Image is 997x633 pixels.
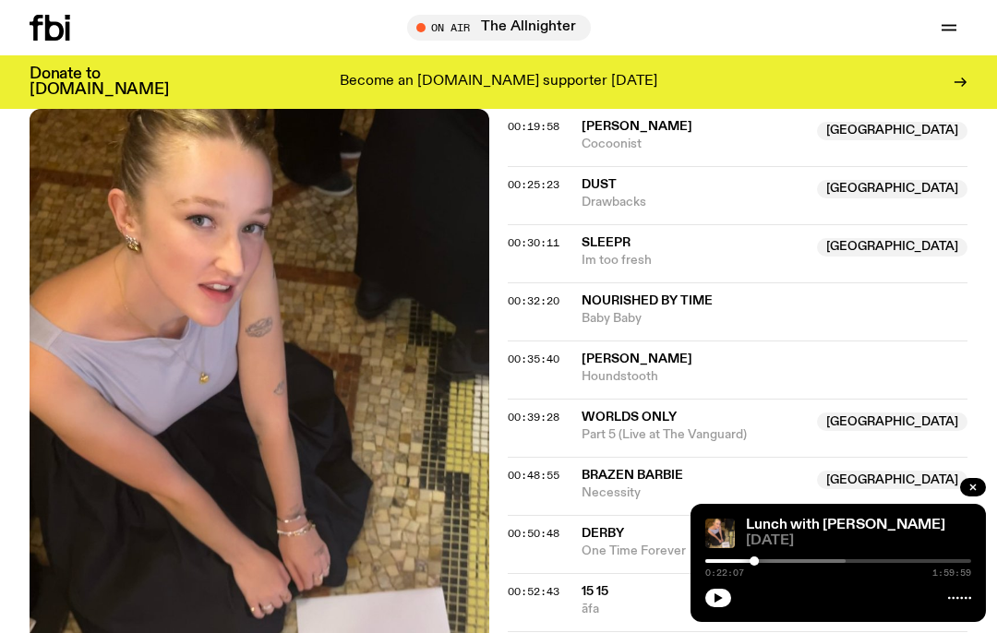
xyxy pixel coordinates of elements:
span: DERBY [582,527,624,540]
p: Become an [DOMAIN_NAME] supporter [DATE] [340,74,657,90]
img: SLC lunch cover [705,519,735,548]
button: 00:50:48 [508,529,559,539]
span: āfa [582,601,967,618]
button: 00:19:58 [508,122,559,132]
span: [GEOGRAPHIC_DATA] [817,471,967,489]
span: 00:30:11 [508,235,559,250]
span: 00:52:43 [508,584,559,599]
span: Drawbacks [582,194,806,211]
span: [GEOGRAPHIC_DATA] [817,412,967,431]
span: SLEEPR [582,236,631,249]
span: [PERSON_NAME] [582,120,692,133]
button: 00:52:43 [508,587,559,597]
span: 00:35:40 [508,352,559,366]
span: Necessity [582,484,806,502]
span: Worlds Only [582,411,677,424]
span: Brazen Barbie [582,469,683,482]
span: [GEOGRAPHIC_DATA] [817,180,967,198]
button: 00:35:40 [508,354,559,364]
span: 00:48:55 [508,468,559,483]
a: Lunch with [PERSON_NAME] [746,518,945,532]
span: Houndstooth [582,368,967,386]
span: [GEOGRAPHIC_DATA] [817,238,967,257]
span: dust [582,178,617,191]
button: 00:32:20 [508,296,559,306]
span: 15 15 [582,585,608,598]
span: 00:19:58 [508,119,559,134]
button: 00:30:11 [508,238,559,248]
span: 00:50:48 [508,526,559,541]
span: Cocoonist [582,136,806,153]
span: 00:39:28 [508,410,559,424]
span: [PERSON_NAME] [582,352,692,365]
span: Part 5 (Live at The Vanguard) [582,426,806,444]
span: Im too fresh [582,252,806,269]
span: 1:59:59 [932,568,971,578]
h3: Donate to [DOMAIN_NAME] [30,66,169,98]
span: One Time Forever [582,543,967,560]
span: 00:32:20 [508,293,559,308]
span: Nourished By Time [582,294,713,307]
button: On AirThe Allnighter [407,15,591,41]
span: [DATE] [746,534,971,548]
span: 00:25:23 [508,177,559,192]
span: 0:22:07 [705,568,744,578]
button: 00:48:55 [508,471,559,481]
button: 00:25:23 [508,180,559,190]
span: Baby Baby [582,310,967,328]
button: 00:39:28 [508,412,559,423]
span: [GEOGRAPHIC_DATA] [817,122,967,140]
